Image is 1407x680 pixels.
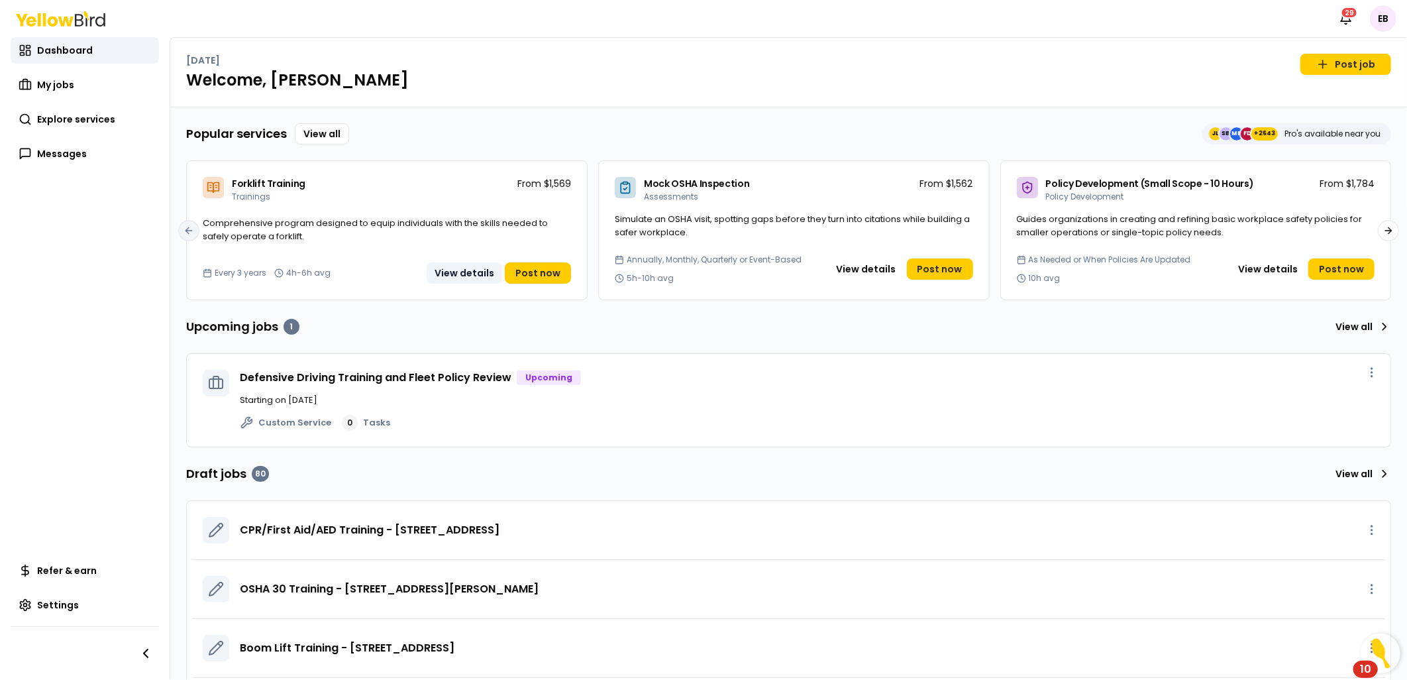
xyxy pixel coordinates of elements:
[11,557,159,584] a: Refer & earn
[615,213,970,239] span: Simulate an OSHA visit, spotting gaps before they turn into citations while building a safer work...
[644,177,749,190] span: Mock OSHA Inspection
[342,415,358,431] div: 0
[1017,213,1363,239] span: Guides organizations in creating and refining basic workplace safety policies for smaller operati...
[1241,127,1254,141] span: FD
[1370,5,1396,32] span: EB
[240,370,511,385] a: Defensive Driving Training and Fleet Policy Review
[515,266,560,280] span: Post now
[1320,177,1375,190] p: From $1,784
[284,319,299,335] div: 1
[11,72,159,98] a: My jobs
[286,268,331,278] span: 4h-6h avg
[37,113,115,126] span: Explore services
[240,394,1375,407] p: Starting on [DATE]
[203,217,548,243] span: Comprehensive program designed to equip individuals with the skills needed to safely operate a fo...
[1319,262,1364,276] span: Post now
[1230,127,1243,141] span: MB
[11,592,159,618] a: Settings
[1254,127,1275,141] span: +2643
[517,370,581,385] div: Upcoming
[1341,7,1358,19] div: 29
[1029,255,1191,265] span: As Needed or When Policies Are Updated
[1220,127,1233,141] span: SB
[917,262,963,276] span: Post now
[232,177,305,190] span: Forklift Training
[37,147,87,160] span: Messages
[252,466,269,482] div: 80
[1046,177,1254,190] span: Policy Development (Small Scope - 10 Hours)
[1330,463,1391,484] a: View all
[240,640,454,656] a: Boom Lift Training - [STREET_ADDRESS]
[427,262,502,284] button: View details
[11,141,159,167] a: Messages
[1209,127,1222,141] span: JL
[186,54,220,67] p: [DATE]
[627,273,674,284] span: 5h-10h avg
[186,317,299,336] h3: Upcoming jobs
[215,268,266,278] span: Every 3 years
[37,78,74,91] span: My jobs
[37,598,79,612] span: Settings
[1284,129,1381,139] p: Pro's available near you
[1046,191,1124,202] span: Policy Development
[186,465,269,483] h3: Draft jobs
[240,581,539,597] a: OSHA 30 Training - [STREET_ADDRESS][PERSON_NAME]
[11,106,159,133] a: Explore services
[1029,273,1061,284] span: 10h avg
[517,177,571,190] p: From $1,569
[644,191,698,202] span: Assessments
[829,258,904,280] button: View details
[342,415,390,431] a: 0Tasks
[258,416,331,429] span: Custom Service
[1333,5,1359,32] button: 29
[907,258,973,280] a: Post now
[1330,316,1391,337] a: View all
[186,125,287,143] h3: Popular services
[920,177,973,190] p: From $1,562
[37,564,97,577] span: Refer & earn
[186,70,1391,91] h1: Welcome, [PERSON_NAME]
[627,255,802,265] span: Annually, Monthly, Quarterly or Event-Based
[1230,258,1306,280] button: View details
[1361,634,1400,673] button: Open Resource Center, 10 new notifications
[240,522,499,538] a: CPR/First Aid/AED Training - [STREET_ADDRESS]
[295,123,349,144] a: View all
[232,191,270,202] span: Trainings
[505,262,571,284] a: Post now
[11,37,159,64] a: Dashboard
[37,44,93,57] span: Dashboard
[1300,54,1391,75] a: Post job
[1308,258,1375,280] a: Post now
